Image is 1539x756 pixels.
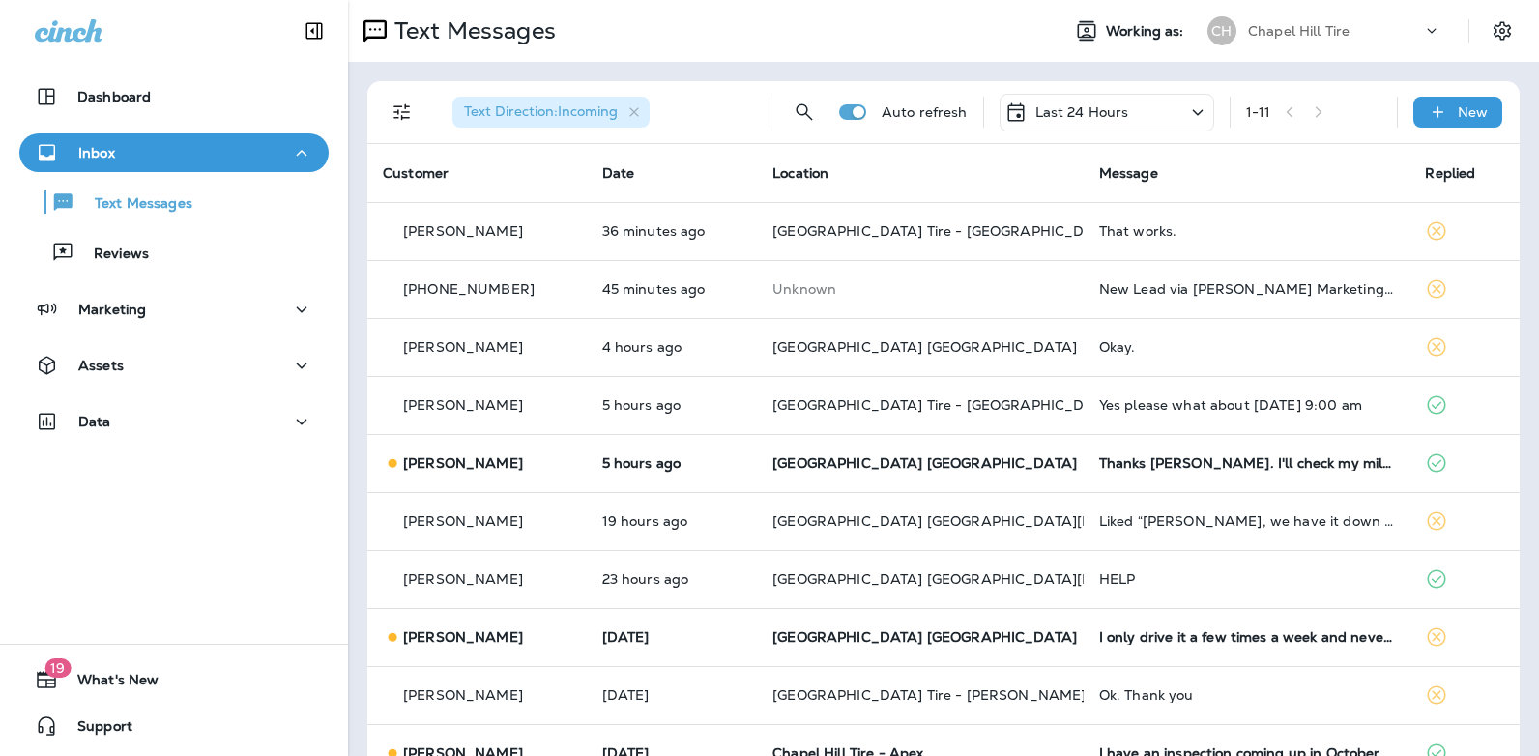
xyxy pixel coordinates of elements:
div: HELP [1099,571,1395,587]
p: Marketing [78,302,146,317]
span: [GEOGRAPHIC_DATA] Tire - [PERSON_NAME][GEOGRAPHIC_DATA] [772,686,1236,704]
p: [PERSON_NAME] [403,629,523,645]
div: Yes please what about next Monday 9:00 am [1099,397,1395,413]
p: [PERSON_NAME] [403,339,523,355]
div: Okay. [1099,339,1395,355]
div: Ok. Thank you [1099,687,1395,703]
p: [PERSON_NAME] [403,571,523,587]
button: Data [19,402,329,441]
p: Last 24 Hours [1035,104,1129,120]
button: Collapse Sidebar [287,12,341,50]
div: Thanks Tim. I'll check my mileage today and let you know when I can bring the jeep in [1099,455,1395,471]
div: Text Direction:Incoming [452,97,650,128]
p: [PHONE_NUMBER] [403,281,535,297]
span: [GEOGRAPHIC_DATA] Tire - [GEOGRAPHIC_DATA] [772,222,1117,240]
p: Sep 4, 2025 11:56 AM [602,397,742,413]
span: [GEOGRAPHIC_DATA] [GEOGRAPHIC_DATA] [772,338,1077,356]
span: [GEOGRAPHIC_DATA] Tire - [GEOGRAPHIC_DATA]. [772,396,1120,414]
p: Text Messages [387,16,556,45]
p: Assets [78,358,124,373]
p: Chapel Hill Tire [1248,23,1350,39]
p: [PERSON_NAME] [403,687,523,703]
span: Message [1099,164,1158,182]
span: Replied [1425,164,1475,182]
button: Text Messages [19,182,329,222]
p: Sep 4, 2025 12:24 PM [602,339,742,355]
button: Reviews [19,232,329,273]
span: [GEOGRAPHIC_DATA] [GEOGRAPHIC_DATA][PERSON_NAME] [772,570,1197,588]
p: [PERSON_NAME] [403,455,523,471]
p: Sep 4, 2025 04:46 PM [602,223,742,239]
div: That works. [1099,223,1395,239]
p: Sep 4, 2025 11:24 AM [602,455,742,471]
div: Liked “Travis, we have it down for Friday at our location at Cole Park Plaza. We open at 8:00.” [1099,513,1395,529]
p: [PERSON_NAME] [403,397,523,413]
span: Customer [383,164,449,182]
button: Support [19,707,329,745]
p: New [1458,104,1488,120]
p: Dashboard [77,89,151,104]
span: Working as: [1106,23,1188,40]
span: Text Direction : Incoming [464,102,618,120]
button: Inbox [19,133,329,172]
div: 1 - 11 [1246,104,1271,120]
button: Settings [1485,14,1520,48]
span: [GEOGRAPHIC_DATA] [GEOGRAPHIC_DATA] [772,454,1077,472]
button: Search Messages [785,93,824,131]
span: [GEOGRAPHIC_DATA] [GEOGRAPHIC_DATA][PERSON_NAME] [772,512,1197,530]
div: New Lead via Merrick Marketing, Customer Name: Gregg M., Contact info: Masked phone number availa... [1099,281,1395,297]
span: Location [772,164,828,182]
p: Auto refresh [882,104,968,120]
p: [PERSON_NAME] [403,223,523,239]
button: 19What's New [19,660,329,699]
button: Dashboard [19,77,329,116]
div: I only drive it a few times a week and never very far [1099,629,1395,645]
span: What's New [58,672,159,695]
span: Date [602,164,635,182]
p: This customer does not have a last location and the phone number they messaged is not assigned to... [772,281,1068,297]
span: Support [58,718,132,741]
button: Marketing [19,290,329,329]
p: Sep 3, 2025 05:48 PM [602,571,742,587]
span: [GEOGRAPHIC_DATA] [GEOGRAPHIC_DATA] [772,628,1077,646]
p: Sep 4, 2025 04:37 PM [602,281,742,297]
p: Sep 3, 2025 01:06 PM [602,687,742,703]
button: Assets [19,346,329,385]
p: Sep 3, 2025 09:39 PM [602,513,742,529]
p: Inbox [78,145,115,160]
p: Sep 3, 2025 03:57 PM [602,629,742,645]
p: [PERSON_NAME] [403,513,523,529]
p: Reviews [74,246,149,264]
span: 19 [44,658,71,678]
p: Data [78,414,111,429]
div: CH [1207,16,1236,45]
p: Text Messages [75,195,192,214]
button: Filters [383,93,421,131]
